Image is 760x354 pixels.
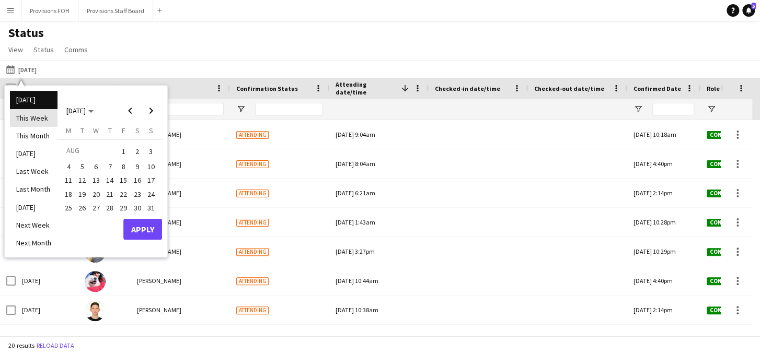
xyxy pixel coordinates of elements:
button: Next month [141,100,162,121]
span: 5 [76,160,89,173]
td: AUG [62,144,117,160]
li: Last Week [10,162,57,180]
span: Confirmed [707,131,745,139]
button: Choose month and year [62,101,98,120]
button: Apply [123,219,162,240]
span: 30 [131,202,144,214]
span: Comms [64,45,88,54]
li: Next Week [10,216,57,234]
a: Comms [60,43,92,56]
button: 06-08-2025 [89,160,103,173]
button: Provisions FOH [21,1,78,21]
button: 13-08-2025 [89,173,103,187]
span: 29 [117,202,130,214]
button: 21-08-2025 [103,187,117,201]
span: Attending date/time [336,80,397,96]
button: 07-08-2025 [103,160,117,173]
span: 9 [131,160,144,173]
button: 19-08-2025 [75,187,89,201]
button: 28-08-2025 [103,201,117,215]
span: F [122,126,125,135]
span: T [80,126,84,135]
button: 08-08-2025 [117,160,130,173]
span: Attending [236,248,269,256]
span: 13 [90,174,102,187]
span: 31 [145,202,157,214]
button: 03-08-2025 [144,144,158,160]
button: 26-08-2025 [75,201,89,215]
span: 18 [62,188,75,200]
button: 30-08-2025 [130,201,144,215]
div: [DATE] [16,296,78,324]
button: 27-08-2025 [89,201,103,215]
span: Confirmed [707,160,745,168]
span: 25 [62,202,75,214]
button: 10-08-2025 [144,160,158,173]
button: 16-08-2025 [130,173,144,187]
button: 24-08-2025 [144,187,158,201]
span: Attending [236,190,269,197]
button: Provisions Staff Board [78,1,153,21]
div: [DATE] [16,325,78,353]
li: Next Month [10,234,57,252]
span: W [93,126,99,135]
button: 25-08-2025 [62,201,75,215]
div: [DATE] 4:40pm [627,266,700,295]
input: Confirmed Date Filter Input [652,103,694,115]
div: [DATE] 8:04am [336,149,422,178]
img: Vitalii Kikot [85,300,106,321]
span: Confirmed [707,306,745,314]
div: [DATE] 1:43am [336,208,422,237]
div: [DATE] 10:28pm [627,208,700,237]
span: Attending [236,131,269,139]
span: Status [33,45,54,54]
span: 17 [145,174,157,187]
button: 09-08-2025 [130,160,144,173]
input: Confirmation Status Filter Input [255,103,323,115]
span: 4 [62,160,75,173]
span: 16 [131,174,144,187]
button: 14-08-2025 [103,173,117,187]
div: [DATE] 10:44am [336,266,422,295]
a: Status [29,43,58,56]
span: 20 [90,188,102,200]
button: 23-08-2025 [130,187,144,201]
span: Attending [236,277,269,285]
a: 5 [742,4,755,17]
span: Attending [236,219,269,227]
span: Name [137,85,154,92]
span: Role Status [707,85,741,92]
span: Confirmed [707,277,745,285]
li: This Month [10,127,57,145]
span: 27 [90,202,102,214]
button: Open Filter Menu [236,104,246,114]
span: Confirmed [707,190,745,197]
span: [DATE] [66,106,86,115]
span: M [66,126,71,135]
div: [DATE] 2:14pm [627,296,700,324]
span: S [149,126,153,135]
a: View [4,43,27,56]
div: [DATE] 10:38am [336,296,422,324]
button: 05-08-2025 [75,160,89,173]
span: Checked-out date/time [534,85,604,92]
button: Open Filter Menu [707,104,716,114]
span: 19 [76,188,89,200]
span: [PERSON_NAME] [137,306,181,314]
span: 7 [103,160,116,173]
button: Open Filter Menu [634,104,643,114]
span: 3 [145,144,157,159]
span: 15 [117,174,130,187]
button: 22-08-2025 [117,187,130,201]
div: [DATE] 4:41pm [627,325,700,353]
span: 22 [117,188,130,200]
span: Confirmation Status [236,85,298,92]
span: 26 [76,202,89,214]
span: Attending [236,160,269,168]
input: Name Filter Input [156,103,224,115]
button: Reload data [34,340,76,351]
span: Confirmed [707,248,745,256]
li: [DATE] [10,91,57,109]
button: 20-08-2025 [89,187,103,201]
div: [DATE] 10:18am [627,120,700,149]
